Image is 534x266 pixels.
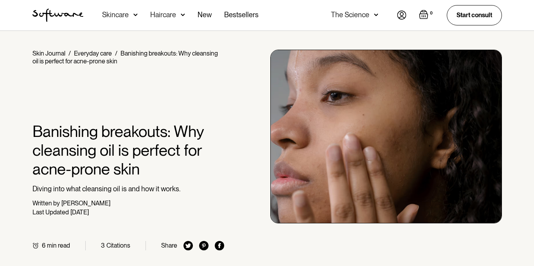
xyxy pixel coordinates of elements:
[101,242,105,249] div: 3
[74,50,112,57] a: Everyday care
[106,242,130,249] div: Citations
[32,50,65,57] a: Skin Journal
[42,242,45,249] div: 6
[68,50,71,57] div: /
[32,208,69,216] div: Last Updated
[150,11,176,19] div: Haircare
[47,242,70,249] div: min read
[199,241,209,250] img: pinterest icon
[32,199,60,207] div: Written by
[32,122,225,178] h1: Banishing breakouts: Why cleansing oil is perfect for acne-prone skin
[32,9,83,22] img: Software Logo
[32,185,225,193] p: Diving into what cleansing oil is and how it works.
[215,241,224,250] img: facebook icon
[102,11,129,19] div: Skincare
[161,242,177,249] div: Share
[61,199,110,207] div: [PERSON_NAME]
[70,208,89,216] div: [DATE]
[115,50,117,57] div: /
[32,50,218,65] div: Banishing breakouts: Why cleansing oil is perfect for acne-prone skin
[331,11,369,19] div: The Science
[181,11,185,19] img: arrow down
[447,5,502,25] a: Start consult
[419,10,434,21] a: Open cart
[374,11,378,19] img: arrow down
[428,10,434,17] div: 0
[183,241,193,250] img: twitter icon
[133,11,138,19] img: arrow down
